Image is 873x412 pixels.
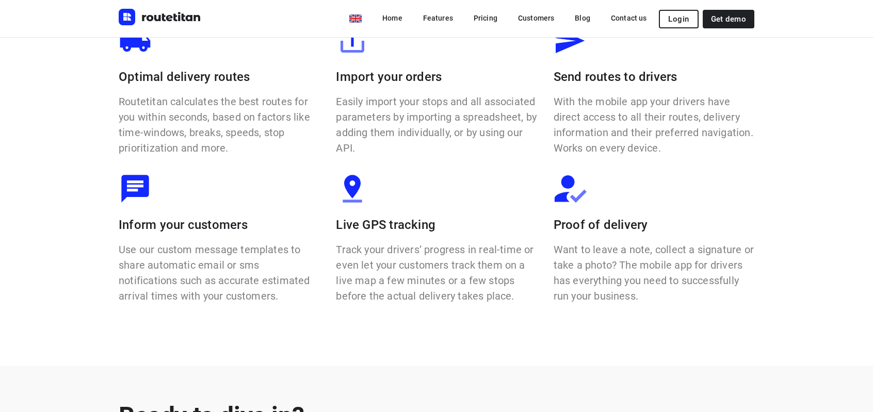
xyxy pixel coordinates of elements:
a: Blog [567,9,599,27]
p: Easily import your stops and all associated parameters by importing a spreadsheet, by adding them... [336,94,537,156]
p: Inform your customers [119,216,319,234]
p: Track your drivers’ progress in real-time or even let your customers track them on a live map a f... [336,242,537,304]
p: Send routes to drivers [554,68,754,86]
p: Import your orders [336,68,537,86]
a: Features [415,9,461,27]
a: Contact us [603,9,655,27]
a: Routetitan [119,9,201,28]
p: Live GPS tracking [336,216,537,234]
button: Login [659,10,698,28]
p: Use our custom message templates to share automatic email or sms notifications such as accurate e... [119,242,319,304]
p: Optimal delivery routes [119,68,319,86]
a: Customers [510,9,562,27]
a: Home [374,9,411,27]
a: Pricing [465,9,506,27]
p: Routetitan calculates the best routes for you within seconds, based on factors like time-windows,... [119,94,319,156]
a: Get demo [703,10,754,28]
p: Proof of delivery [554,216,754,234]
p: With the mobile app your drivers have direct access to all their routes, delivery information and... [554,94,754,156]
span: Login [668,15,689,23]
img: Routetitan logo [119,9,201,25]
p: Want to leave a note, collect a signature or take a photo? The mobile app for drivers has everyth... [554,242,754,304]
span: Get demo [711,15,746,23]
